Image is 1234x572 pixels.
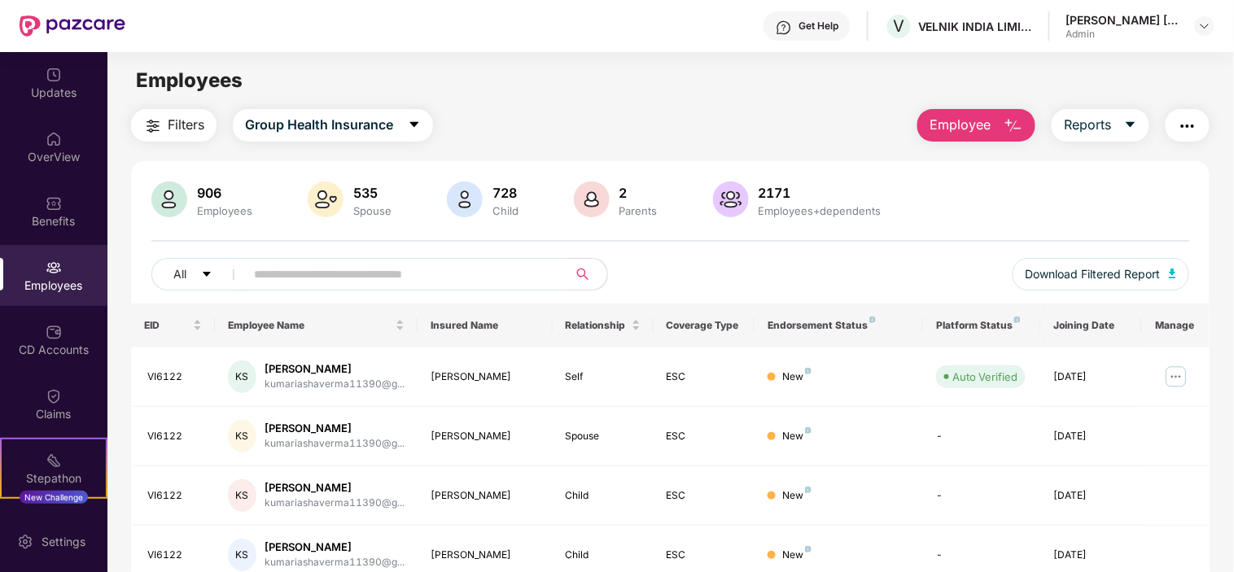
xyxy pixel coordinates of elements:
img: svg+xml;base64,PHN2ZyB4bWxucz0iaHR0cDovL3d3dy53My5vcmcvMjAwMC9zdmciIHdpZHRoPSIyNCIgaGVpZ2h0PSIyNC... [143,116,163,136]
div: Child [566,548,641,563]
div: [DATE] [1054,429,1129,444]
div: Admin [1066,28,1180,41]
div: Employees [194,204,256,217]
td: - [923,407,1041,466]
th: Employee Name [215,303,418,347]
div: Spouse [350,204,395,217]
div: Spouse [566,429,641,444]
span: Filters [168,115,204,135]
img: svg+xml;base64,PHN2ZyB4bWxucz0iaHR0cDovL3d3dy53My5vcmcvMjAwMC9zdmciIHdpZHRoPSIyMSIgaGVpZ2h0PSIyMC... [46,452,62,469]
div: kumariashaverma11390@g... [265,496,405,511]
button: Employee [917,109,1035,142]
th: Relationship [553,303,654,347]
img: svg+xml;base64,PHN2ZyBpZD0iQ2xhaW0iIHhtbG5zPSJodHRwOi8vd3d3LnczLm9yZy8yMDAwL3N2ZyIgd2lkdGg9IjIwIi... [46,388,62,404]
img: svg+xml;base64,PHN2ZyBpZD0iSGVscC0zMngzMiIgeG1sbnM9Imh0dHA6Ly93d3cudzMub3JnLzIwMDAvc3ZnIiB3aWR0aD... [776,20,792,36]
div: New [782,548,812,563]
div: [DATE] [1054,548,1129,563]
button: search [567,258,608,290]
button: Reportscaret-down [1052,109,1149,142]
th: Coverage Type [654,303,755,347]
img: svg+xml;base64,PHN2ZyB4bWxucz0iaHR0cDovL3d3dy53My5vcmcvMjAwMC9zdmciIHdpZHRoPSI4IiBoZWlnaHQ9IjgiIH... [805,487,812,493]
button: Download Filtered Report [1013,258,1190,290]
div: Child [489,204,522,217]
span: All [173,265,186,283]
img: svg+xml;base64,PHN2ZyB4bWxucz0iaHR0cDovL3d3dy53My5vcmcvMjAwMC9zdmciIHhtbG5zOnhsaW5rPSJodHRwOi8vd3... [308,181,344,217]
img: manageButton [1163,364,1189,390]
img: svg+xml;base64,PHN2ZyB4bWxucz0iaHR0cDovL3d3dy53My5vcmcvMjAwMC9zdmciIHdpZHRoPSI4IiBoZWlnaHQ9IjgiIH... [805,546,812,552]
div: kumariashaverma11390@g... [265,436,405,452]
div: Child [566,488,641,504]
div: VI6122 [147,548,203,563]
img: svg+xml;base64,PHN2ZyB4bWxucz0iaHR0cDovL3d3dy53My5vcmcvMjAwMC9zdmciIHhtbG5zOnhsaW5rPSJodHRwOi8vd3... [574,181,610,217]
div: Auto Verified [952,369,1017,385]
div: ESC [667,548,742,563]
img: svg+xml;base64,PHN2ZyB4bWxucz0iaHR0cDovL3d3dy53My5vcmcvMjAwMC9zdmciIHhtbG5zOnhsaW5rPSJodHRwOi8vd3... [447,181,483,217]
div: [PERSON_NAME] [265,421,405,436]
div: Settings [37,534,90,550]
div: 2171 [755,185,885,201]
span: Reports [1064,115,1111,135]
div: VELNIK INDIA LIMITED [918,19,1032,34]
div: 535 [350,185,395,201]
button: Allcaret-down [151,258,251,290]
div: 906 [194,185,256,201]
div: [PERSON_NAME] [431,369,540,385]
img: svg+xml;base64,PHN2ZyBpZD0iQ0RfQWNjb3VudHMiIGRhdGEtbmFtZT0iQ0QgQWNjb3VudHMiIHhtbG5zPSJodHRwOi8vd3... [46,324,62,340]
img: svg+xml;base64,PHN2ZyBpZD0iRHJvcGRvd24tMzJ4MzIiIHhtbG5zPSJodHRwOi8vd3d3LnczLm9yZy8yMDAwL3N2ZyIgd2... [1198,20,1211,33]
div: KS [228,360,256,393]
span: Group Health Insurance [245,115,393,135]
div: [DATE] [1054,369,1129,385]
button: Filters [131,109,217,142]
div: Platform Status [936,319,1028,332]
div: New Challenge [20,491,88,504]
img: svg+xml;base64,PHN2ZyB4bWxucz0iaHR0cDovL3d3dy53My5vcmcvMjAwMC9zdmciIHhtbG5zOnhsaW5rPSJodHRwOi8vd3... [151,181,187,217]
img: svg+xml;base64,PHN2ZyBpZD0iU2V0dGluZy0yMHgyMCIgeG1sbnM9Imh0dHA6Ly93d3cudzMub3JnLzIwMDAvc3ZnIiB3aW... [17,534,33,550]
div: [DATE] [1054,488,1129,504]
div: [PERSON_NAME] [PERSON_NAME] [1066,12,1180,28]
span: V [894,16,905,36]
span: Employee [930,115,991,135]
button: Group Health Insurancecaret-down [233,109,433,142]
div: 2 [616,185,661,201]
div: VI6122 [147,369,203,385]
div: ESC [667,369,742,385]
div: [PERSON_NAME] [431,429,540,444]
span: caret-down [1124,118,1137,133]
div: KS [228,539,256,571]
div: Parents [616,204,661,217]
img: svg+xml;base64,PHN2ZyBpZD0iRW1wbG95ZWVzIiB4bWxucz0iaHR0cDovL3d3dy53My5vcmcvMjAwMC9zdmciIHdpZHRoPS... [46,260,62,276]
span: Employee Name [228,319,392,332]
th: Joining Date [1041,303,1142,347]
span: caret-down [408,118,421,133]
img: svg+xml;base64,PHN2ZyB4bWxucz0iaHR0cDovL3d3dy53My5vcmcvMjAwMC9zdmciIHhtbG5zOnhsaW5rPSJodHRwOi8vd3... [1169,269,1177,278]
span: EID [144,319,190,332]
img: svg+xml;base64,PHN2ZyB4bWxucz0iaHR0cDovL3d3dy53My5vcmcvMjAwMC9zdmciIHdpZHRoPSIyNCIgaGVpZ2h0PSIyNC... [1178,116,1197,136]
span: Employees [136,68,243,92]
div: kumariashaverma11390@g... [265,555,405,570]
div: ESC [667,488,742,504]
img: svg+xml;base64,PHN2ZyB4bWxucz0iaHR0cDovL3d3dy53My5vcmcvMjAwMC9zdmciIHdpZHRoPSI4IiBoZWlnaHQ9IjgiIH... [805,427,812,434]
div: [PERSON_NAME] [265,539,405,555]
div: New [782,369,812,385]
td: - [923,466,1041,526]
img: svg+xml;base64,PHN2ZyB4bWxucz0iaHR0cDovL3d3dy53My5vcmcvMjAwMC9zdmciIHdpZHRoPSI4IiBoZWlnaHQ9IjgiIH... [869,317,876,323]
div: [PERSON_NAME] [431,488,540,504]
span: Relationship [566,319,628,332]
div: KS [228,420,256,452]
span: Download Filtered Report [1026,265,1161,283]
th: Manage [1142,303,1210,347]
div: New [782,429,812,444]
img: svg+xml;base64,PHN2ZyBpZD0iVXBkYXRlZCIgeG1sbnM9Imh0dHA6Ly93d3cudzMub3JnLzIwMDAvc3ZnIiB3aWR0aD0iMj... [46,67,62,83]
img: New Pazcare Logo [20,15,125,37]
div: 728 [489,185,522,201]
div: Stepathon [2,470,106,487]
img: svg+xml;base64,PHN2ZyB4bWxucz0iaHR0cDovL3d3dy53My5vcmcvMjAwMC9zdmciIHdpZHRoPSI4IiBoZWlnaHQ9IjgiIH... [805,368,812,374]
div: KS [228,479,256,512]
th: EID [131,303,216,347]
div: VI6122 [147,429,203,444]
div: Get Help [799,20,838,33]
img: svg+xml;base64,PHN2ZyBpZD0iSG9tZSIgeG1sbnM9Imh0dHA6Ly93d3cudzMub3JnLzIwMDAvc3ZnIiB3aWR0aD0iMjAiIG... [46,131,62,147]
div: [PERSON_NAME] [431,548,540,563]
div: [PERSON_NAME] [265,480,405,496]
img: svg+xml;base64,PHN2ZyB4bWxucz0iaHR0cDovL3d3dy53My5vcmcvMjAwMC9zdmciIHhtbG5zOnhsaW5rPSJodHRwOi8vd3... [713,181,749,217]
